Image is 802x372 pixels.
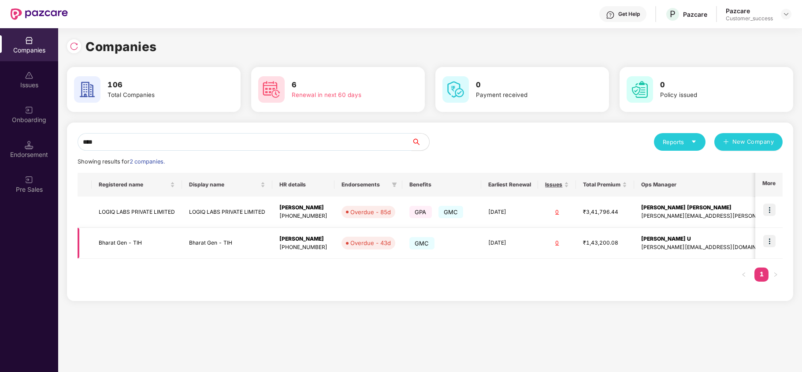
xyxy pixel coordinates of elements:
div: Overdue - 43d [350,238,391,247]
img: svg+xml;base64,PHN2ZyBpZD0iQ29tcGFuaWVzIiB4bWxucz0iaHR0cDovL3d3dy53My5vcmcvMjAwMC9zdmciIHdpZHRoPS... [25,36,33,45]
img: svg+xml;base64,PHN2ZyB3aWR0aD0iMjAiIGhlaWdodD0iMjAiIHZpZXdCb3g9IjAgMCAyMCAyMCIgZmlsbD0ibm9uZSIgeG... [25,175,33,184]
span: GMC [409,237,434,249]
span: New Company [732,138,774,146]
img: svg+xml;base64,PHN2ZyB4bWxucz0iaHR0cDovL3d3dy53My5vcmcvMjAwMC9zdmciIHdpZHRoPSI2MCIgaGVpZ2h0PSI2MC... [258,76,285,103]
span: Display name [189,181,259,188]
span: 2 companies. [130,158,165,165]
td: Bharat Gen - TIH [92,228,182,259]
img: svg+xml;base64,PHN2ZyBpZD0iSXNzdWVzX2Rpc2FibGVkIiB4bWxucz0iaHR0cDovL3d3dy53My5vcmcvMjAwMC9zdmciIH... [25,71,33,80]
div: Get Help [618,11,640,18]
span: GMC [438,206,464,218]
span: left [741,272,746,277]
img: svg+xml;base64,PHN2ZyB4bWxucz0iaHR0cDovL3d3dy53My5vcmcvMjAwMC9zdmciIHdpZHRoPSI2MCIgaGVpZ2h0PSI2MC... [627,76,653,103]
img: New Pazcare Logo [11,8,68,20]
button: right [769,268,783,282]
span: Registered name [99,181,168,188]
span: caret-down [691,139,697,145]
img: svg+xml;base64,PHN2ZyBpZD0iSGVscC0zMngzMiIgeG1sbnM9Imh0dHA6Ly93d3cudzMub3JnLzIwMDAvc3ZnIiB3aWR0aD... [606,11,615,19]
button: plusNew Company [714,133,783,151]
td: [DATE] [481,197,538,228]
div: 0 [545,208,569,216]
span: filter [390,179,399,190]
img: svg+xml;base64,PHN2ZyBpZD0iRHJvcGRvd24tMzJ4MzIiIHhtbG5zPSJodHRwOi8vd3d3LnczLm9yZy8yMDAwL3N2ZyIgd2... [783,11,790,18]
div: [PHONE_NUMBER] [279,212,327,220]
th: Earliest Renewal [481,173,538,197]
th: Display name [182,173,272,197]
div: Pazcare [726,7,773,15]
img: svg+xml;base64,PHN2ZyB3aWR0aD0iMTQuNSIgaGVpZ2h0PSIxNC41IiB2aWV3Qm94PSIwIDAgMTYgMTYiIGZpbGw9Im5vbm... [25,141,33,149]
li: Next Page [769,268,783,282]
li: Previous Page [737,268,751,282]
div: Pazcare [683,10,707,19]
td: [DATE] [481,228,538,259]
span: Endorsements [342,181,388,188]
div: Total Companies [108,90,212,100]
img: svg+xml;base64,PHN2ZyB3aWR0aD0iMjAiIGhlaWdodD0iMjAiIHZpZXdCb3g9IjAgMCAyMCAyMCIgZmlsbD0ibm9uZSIgeG... [25,106,33,115]
div: Reports [663,138,697,146]
th: More [755,173,783,197]
img: svg+xml;base64,PHN2ZyB4bWxucz0iaHR0cDovL3d3dy53My5vcmcvMjAwMC9zdmciIHdpZHRoPSI2MCIgaGVpZ2h0PSI2MC... [74,76,100,103]
button: left [737,268,751,282]
span: Issues [545,181,562,188]
img: svg+xml;base64,PHN2ZyBpZD0iUmVsb2FkLTMyeDMyIiB4bWxucz0iaHR0cDovL3d3dy53My5vcmcvMjAwMC9zdmciIHdpZH... [70,42,78,51]
h3: 6 [292,79,396,91]
div: ₹1,43,200.08 [583,239,627,247]
span: GPA [409,206,432,218]
span: right [773,272,778,277]
div: Overdue - 85d [350,208,391,216]
a: 1 [754,268,769,281]
img: icon [763,235,776,247]
span: plus [723,139,729,146]
div: Payment received [476,90,580,100]
h3: 0 [660,79,764,91]
th: Total Premium [576,173,634,197]
img: svg+xml;base64,PHN2ZyB4bWxucz0iaHR0cDovL3d3dy53My5vcmcvMjAwMC9zdmciIHdpZHRoPSI2MCIgaGVpZ2h0PSI2MC... [442,76,469,103]
div: Policy issued [660,90,764,100]
span: search [411,138,429,145]
img: icon [763,204,776,216]
td: LOGIQ LABS PRIVATE LIMITED [92,197,182,228]
th: Benefits [402,173,481,197]
td: Bharat Gen - TIH [182,228,272,259]
h1: Companies [85,37,157,56]
li: 1 [754,268,769,282]
h3: 106 [108,79,212,91]
div: 0 [545,239,569,247]
button: search [411,133,430,151]
div: Customer_success [726,15,773,22]
div: [PERSON_NAME] [279,235,327,243]
span: filter [392,182,397,187]
span: P [670,9,676,19]
span: Total Premium [583,181,620,188]
span: Showing results for [78,158,165,165]
div: [PERSON_NAME] [279,204,327,212]
th: HR details [272,173,334,197]
td: LOGIQ LABS PRIVATE LIMITED [182,197,272,228]
div: Renewal in next 60 days [292,90,396,100]
th: Registered name [92,173,182,197]
th: Issues [538,173,576,197]
div: ₹3,41,796.44 [583,208,627,216]
h3: 0 [476,79,580,91]
div: [PHONE_NUMBER] [279,243,327,252]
